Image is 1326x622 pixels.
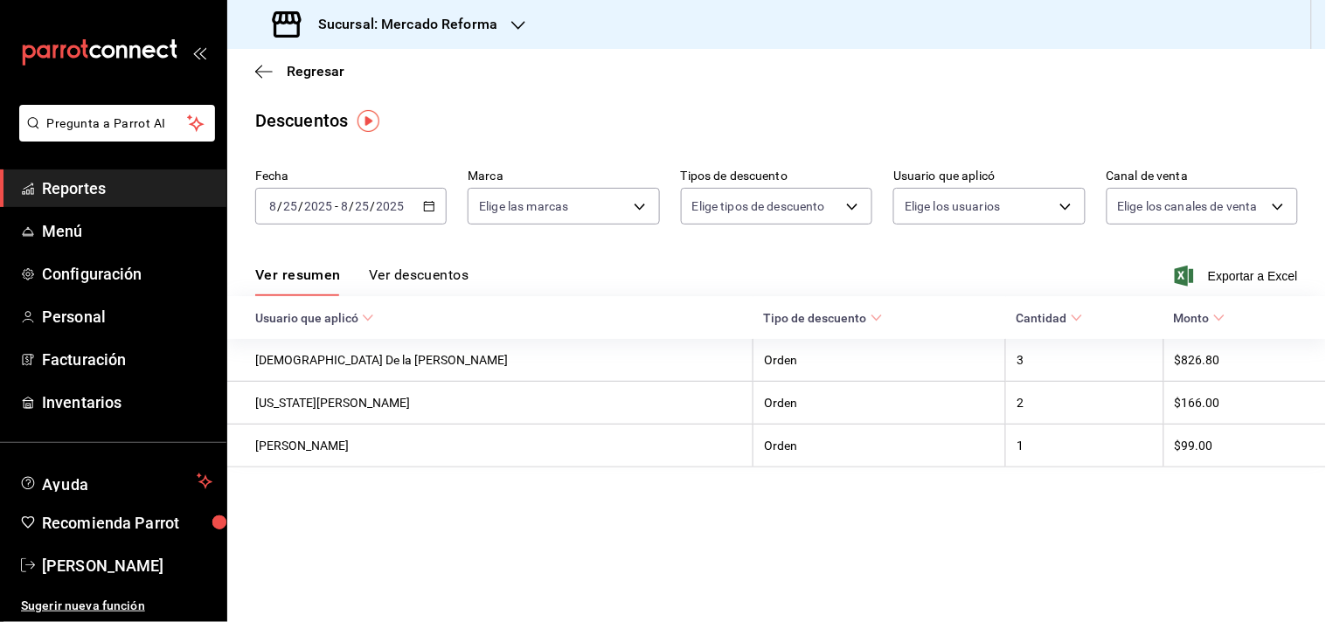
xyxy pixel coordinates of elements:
div: navigation tabs [255,266,469,296]
th: $99.00 [1163,425,1326,467]
th: $166.00 [1163,382,1326,425]
span: / [371,199,376,213]
span: - [335,199,338,213]
th: [DEMOGRAPHIC_DATA] De la [PERSON_NAME] [227,339,753,382]
th: Orden [753,339,1006,382]
input: -- [340,199,349,213]
th: 2 [1006,382,1163,425]
span: Sugerir nueva función [21,597,212,615]
button: Regresar [255,63,344,79]
label: Tipos de descuento [681,170,872,183]
input: -- [355,199,371,213]
span: / [349,199,354,213]
span: Recomienda Parrot [42,511,212,535]
span: Elige los canales de venta [1118,197,1258,215]
input: -- [268,199,277,213]
div: Descuentos [255,107,348,134]
span: Elige las marcas [479,197,568,215]
span: Tipo de descuento [764,311,883,325]
button: open_drawer_menu [192,45,206,59]
span: Reportes [42,176,212,200]
button: Ver resumen [255,266,341,296]
span: Inventarios [42,390,212,414]
span: Cantidad [1017,311,1083,325]
label: Fecha [255,170,447,183]
th: $826.80 [1163,339,1326,382]
span: [PERSON_NAME] [42,554,212,577]
button: Pregunta a Parrot AI [19,105,215,142]
span: Regresar [287,63,344,79]
label: Usuario que aplicó [893,170,1085,183]
th: [US_STATE][PERSON_NAME] [227,382,753,425]
h3: Sucursal: Mercado Reforma [304,14,497,35]
span: Elige tipos de descuento [692,197,825,215]
span: / [277,199,282,213]
th: Orden [753,382,1006,425]
span: Menú [42,219,212,243]
span: Usuario que aplicó [255,311,374,325]
th: 1 [1006,425,1163,467]
span: Personal [42,305,212,328]
a: Pregunta a Parrot AI [12,127,215,145]
th: [PERSON_NAME] [227,425,753,467]
span: Ayuda [42,471,190,492]
span: Facturación [42,348,212,371]
label: Marca [468,170,659,183]
span: Monto [1174,311,1225,325]
span: / [298,199,303,213]
input: ---- [303,199,333,213]
span: Configuración [42,262,212,286]
input: ---- [376,199,406,213]
button: Exportar a Excel [1178,266,1298,287]
span: Pregunta a Parrot AI [47,114,188,133]
button: Ver descuentos [369,266,469,296]
th: 3 [1006,339,1163,382]
span: Elige los usuarios [905,197,1000,215]
img: Tooltip marker [358,110,379,132]
label: Canal de venta [1107,170,1298,183]
th: Orden [753,425,1006,467]
input: -- [282,199,298,213]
